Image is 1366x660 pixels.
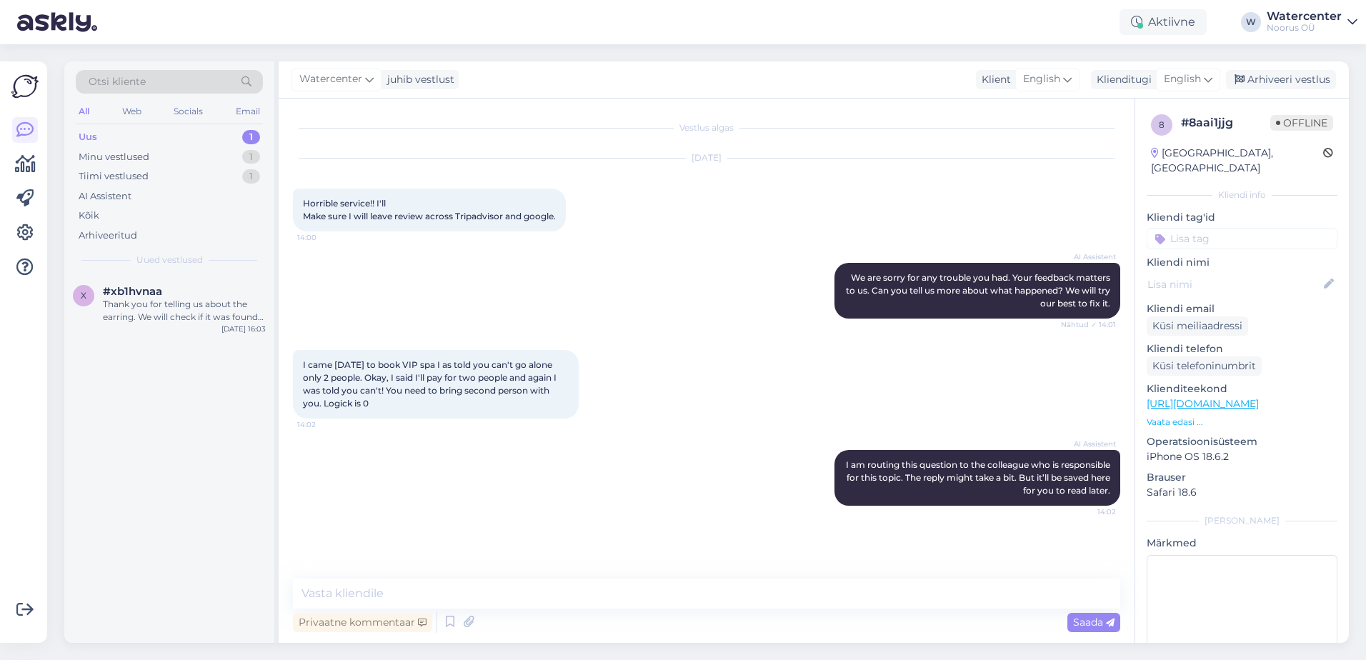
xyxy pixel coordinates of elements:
[1147,434,1337,449] p: Operatsioonisüsteem
[11,73,39,100] img: Askly Logo
[1147,210,1337,225] p: Kliendi tag'id
[76,102,92,121] div: All
[299,71,362,87] span: Watercenter
[103,298,266,324] div: Thank you for telling us about the earring. We will check if it was found in room 302.
[242,130,260,144] div: 1
[79,169,149,184] div: Tiimi vestlused
[1147,397,1259,410] a: [URL][DOMAIN_NAME]
[171,102,206,121] div: Socials
[1267,11,1357,34] a: WatercenterNoorus OÜ
[1073,616,1115,629] span: Saada
[297,419,351,430] span: 14:02
[1147,301,1337,316] p: Kliendi email
[1023,71,1060,87] span: English
[293,151,1120,164] div: [DATE]
[1120,9,1207,35] div: Aktiivne
[382,72,454,87] div: juhib vestlust
[1061,319,1116,330] span: Nähtud ✓ 14:01
[1181,114,1270,131] div: # 8aai1jjg
[303,198,556,221] span: Horrible service!! I'll Make sure I will leave review across Tripadvisor and google.
[1147,255,1337,270] p: Kliendi nimi
[976,72,1011,87] div: Klient
[242,169,260,184] div: 1
[79,229,137,243] div: Arhiveeritud
[1267,22,1342,34] div: Noorus OÜ
[1147,276,1321,292] input: Lisa nimi
[119,102,144,121] div: Web
[79,209,99,223] div: Kõik
[103,285,162,298] span: #xb1hvnaa
[1159,119,1165,130] span: 8
[1062,506,1116,517] span: 14:02
[1147,449,1337,464] p: iPhone OS 18.6.2
[1147,381,1337,396] p: Klienditeekond
[221,324,266,334] div: [DATE] 16:03
[1147,228,1337,249] input: Lisa tag
[1147,536,1337,551] p: Märkmed
[1147,341,1337,356] p: Kliendi telefon
[79,150,149,164] div: Minu vestlused
[81,290,86,301] span: x
[1241,12,1261,32] div: W
[89,74,146,89] span: Otsi kliente
[846,272,1112,309] span: We are sorry for any trouble you had. Your feedback matters to us. Can you tell us more about wha...
[846,459,1112,496] span: I am routing this question to the colleague who is responsible for this topic. The reply might ta...
[1147,416,1337,429] p: Vaata edasi ...
[1062,251,1116,262] span: AI Assistent
[1147,356,1262,376] div: Küsi telefoninumbrit
[136,254,203,266] span: Uued vestlused
[79,189,131,204] div: AI Assistent
[1267,11,1342,22] div: Watercenter
[1147,514,1337,527] div: [PERSON_NAME]
[1226,70,1336,89] div: Arhiveeri vestlus
[1062,439,1116,449] span: AI Assistent
[1147,470,1337,485] p: Brauser
[1147,485,1337,500] p: Safari 18.6
[1147,189,1337,201] div: Kliendi info
[233,102,263,121] div: Email
[293,613,432,632] div: Privaatne kommentaar
[242,150,260,164] div: 1
[303,359,559,409] span: I came [DATE] to book VIP spa I as told you can't go alone only 2 people. Okay, I said I'll pay f...
[293,121,1120,134] div: Vestlus algas
[1091,72,1152,87] div: Klienditugi
[1151,146,1323,176] div: [GEOGRAPHIC_DATA], [GEOGRAPHIC_DATA]
[1164,71,1201,87] span: English
[1147,316,1248,336] div: Küsi meiliaadressi
[297,232,351,243] span: 14:00
[1270,115,1333,131] span: Offline
[79,130,97,144] div: Uus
